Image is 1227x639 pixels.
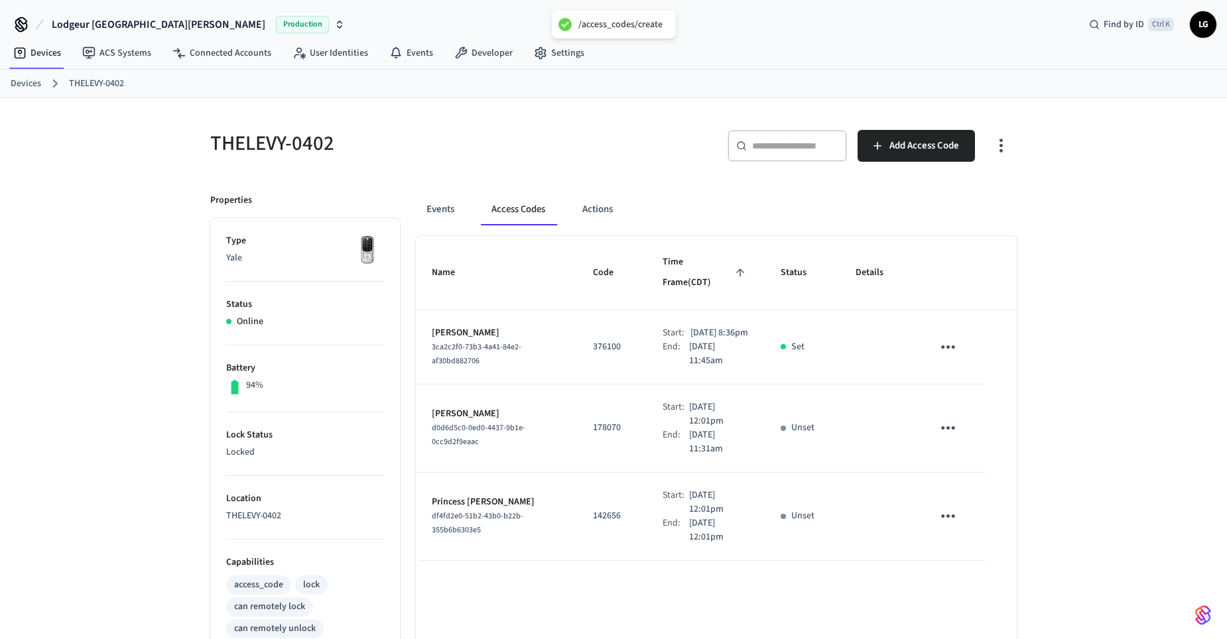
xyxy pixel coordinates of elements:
p: [PERSON_NAME] [432,326,561,340]
p: Location [226,492,384,506]
button: Events [416,194,465,225]
p: Princess [PERSON_NAME] [432,495,561,509]
p: 94% [246,378,263,392]
span: Name [432,262,472,283]
div: lock [303,578,320,592]
p: [DATE] 12:01pm [689,516,749,544]
p: 376100 [593,340,631,354]
a: Settings [523,41,595,65]
span: df4fd2e0-51b2-43b0-b22b-355b6b6303e5 [432,510,523,536]
p: Set [791,340,805,354]
a: Developer [444,41,523,65]
button: Access Codes [481,194,556,225]
div: End: [663,516,689,544]
button: LG [1190,11,1216,38]
p: 142656 [593,509,631,523]
button: Add Access Code [858,130,975,162]
div: ant example [416,194,1017,225]
div: access_code [234,578,283,592]
span: Production [276,16,329,33]
p: [PERSON_NAME] [432,407,561,421]
span: LG [1191,13,1215,36]
span: d0d6d5c0-0ed0-4437-9b1e-0cc9d2f9eaac [432,422,525,447]
span: 3ca2c2f0-73b3-4a41-84e2-af30bd882706 [432,341,521,367]
p: [DATE] 8:36pm [690,326,748,340]
p: [DATE] 11:31am [689,428,749,456]
img: SeamLogoGradient.69752ec5.svg [1195,605,1211,626]
p: Capabilities [226,555,384,569]
p: Battery [226,361,384,375]
p: [DATE] 12:01pm [689,400,749,428]
p: Unset [791,509,814,523]
div: can remotely lock [234,600,305,614]
p: 178070 [593,421,631,435]
span: Time Frame(CDT) [663,252,749,294]
a: User Identities [282,41,379,65]
span: Find by ID [1104,18,1144,31]
div: End: [663,428,689,456]
p: Properties [210,194,252,207]
span: Status [781,262,824,283]
a: Events [379,41,444,65]
p: [DATE] 12:01pm [689,489,749,516]
span: Add Access Code [889,137,959,154]
a: Connected Accounts [162,41,282,65]
h5: THELEVY-0402 [210,130,606,157]
div: can remotely unlock [234,622,316,636]
div: Start: [663,489,689,516]
img: Yale Assure Touchscreen Wifi Smart Lock, Satin Nickel, Front [351,234,384,267]
span: Code [593,262,631,283]
a: THELEVY-0402 [69,77,124,91]
span: Lodgeur [GEOGRAPHIC_DATA][PERSON_NAME] [52,17,265,32]
a: Devices [3,41,72,65]
div: Start: [663,400,689,428]
p: Yale [226,251,384,265]
p: Unset [791,421,814,435]
p: Type [226,234,384,248]
p: Locked [226,445,384,459]
p: [DATE] 11:45am [689,340,749,368]
table: sticky table [416,236,1017,561]
span: Ctrl K [1148,18,1174,31]
div: End: [663,340,689,368]
a: ACS Systems [72,41,162,65]
span: Details [856,262,901,283]
div: /access_codes/create [578,19,663,30]
p: Lock Status [226,428,384,442]
p: THELEVY-0402 [226,509,384,523]
p: Online [237,315,263,329]
button: Actions [572,194,623,225]
div: Start: [663,326,690,340]
div: Find by IDCtrl K [1078,13,1185,36]
a: Devices [11,77,41,91]
p: Status [226,298,384,312]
